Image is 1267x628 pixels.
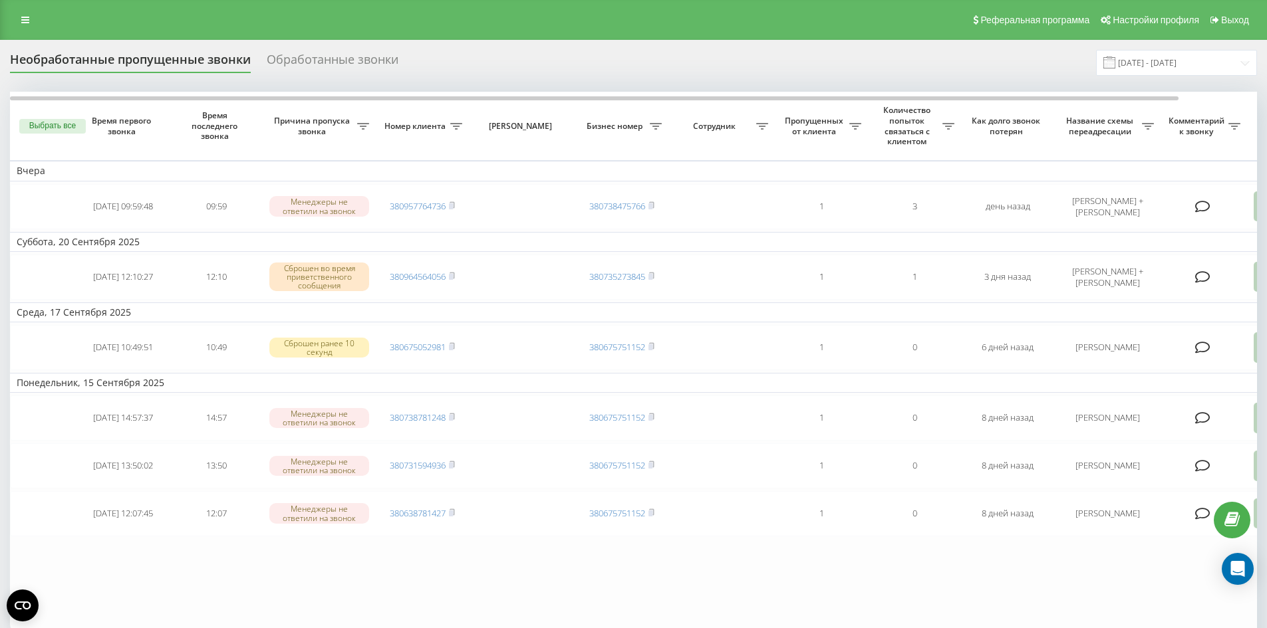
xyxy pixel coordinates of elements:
span: [PERSON_NAME] [480,121,564,132]
td: 1 [775,325,868,370]
span: Реферальная программа [980,15,1089,25]
td: 13:50 [170,443,263,488]
td: [PERSON_NAME] [1054,395,1161,441]
td: 3 [868,184,961,229]
td: 09:59 [170,184,263,229]
td: 1 [775,491,868,536]
a: 380738781248 [390,411,446,423]
span: Причина пропуска звонка [269,116,357,136]
td: 1 [868,255,961,300]
span: Бизнес номер [582,121,650,132]
td: 6 дней назад [961,325,1054,370]
td: 1 [775,255,868,300]
div: Менеджеры не ответили на звонок [269,196,369,216]
div: Менеджеры не ответили на звонок [269,408,369,428]
td: 0 [868,395,961,441]
td: 0 [868,443,961,488]
td: [PERSON_NAME] [1054,325,1161,370]
a: 380738475766 [589,200,645,212]
span: Время первого звонка [87,116,159,136]
td: 12:10 [170,255,263,300]
a: 380735273845 [589,270,645,282]
a: 380675751152 [589,411,645,423]
td: [DATE] 09:59:48 [76,184,170,229]
td: [DATE] 14:57:37 [76,395,170,441]
td: [PERSON_NAME] + [PERSON_NAME] [1054,184,1161,229]
span: Комментарий к звонку [1167,116,1228,136]
td: 14:57 [170,395,263,441]
td: [DATE] 13:50:02 [76,443,170,488]
td: [DATE] 12:07:45 [76,491,170,536]
td: [DATE] 10:49:51 [76,325,170,370]
td: [PERSON_NAME] [1054,443,1161,488]
div: Сброшен ранее 10 секунд [269,338,369,358]
span: Название схемы переадресации [1061,116,1142,136]
a: 380964564056 [390,270,446,282]
span: Пропущенных от клиента [781,116,849,136]
div: Необработанные пропущенные звонки [10,52,251,73]
a: 380957764736 [390,200,446,212]
div: Open Intercom Messenger [1222,553,1254,585]
td: день назад [961,184,1054,229]
a: 380638781427 [390,507,446,519]
span: Сотрудник [675,121,756,132]
span: Время последнего звонка [180,110,252,142]
span: Количество попыток связаться с клиентом [875,105,942,146]
td: 1 [775,395,868,441]
button: Open CMP widget [7,589,39,621]
td: [PERSON_NAME] [1054,491,1161,536]
button: Выбрать все [19,119,86,134]
span: Как долго звонок потерян [972,116,1044,136]
td: 12:07 [170,491,263,536]
td: 8 дней назад [961,395,1054,441]
a: 380675751152 [589,459,645,471]
a: 380675751152 [589,341,645,353]
span: Выход [1221,15,1249,25]
td: 8 дней назад [961,443,1054,488]
td: 8 дней назад [961,491,1054,536]
span: Номер клиента [382,121,450,132]
td: 1 [775,184,868,229]
a: 380675751152 [589,507,645,519]
div: Обработанные звонки [267,52,398,73]
span: Настройки профиля [1113,15,1199,25]
div: Менеджеры не ответили на звонок [269,503,369,523]
td: 3 дня назад [961,255,1054,300]
a: 380731594936 [390,459,446,471]
a: 380675052981 [390,341,446,353]
td: 0 [868,325,961,370]
td: [PERSON_NAME] + [PERSON_NAME] [1054,255,1161,300]
td: 10:49 [170,325,263,370]
div: Сброшен во время приветственного сообщения [269,262,369,292]
td: 1 [775,443,868,488]
td: [DATE] 12:10:27 [76,255,170,300]
td: 0 [868,491,961,536]
div: Менеджеры не ответили на звонок [269,456,369,476]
